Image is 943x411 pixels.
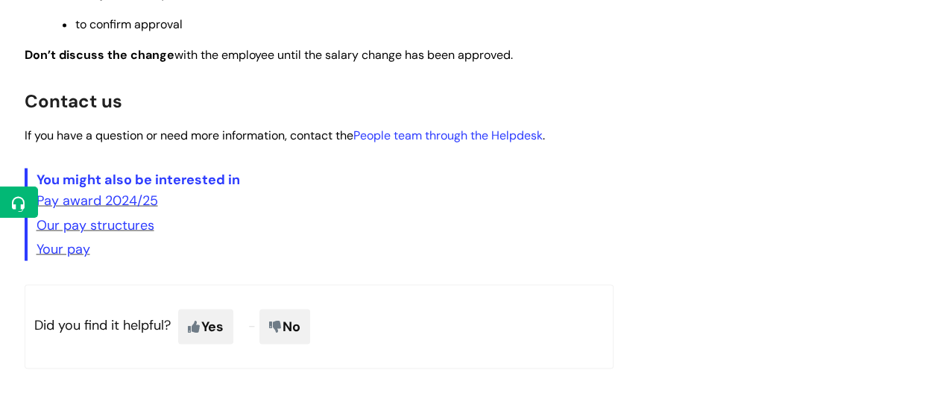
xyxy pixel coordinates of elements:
[75,16,183,32] span: to confirm approval
[25,46,513,62] span: with the employee until the salary change has been approved.
[37,170,240,188] span: You might also be interested in
[37,191,158,209] a: Pay award 2024/25
[37,239,90,257] a: Your pay
[25,89,122,112] span: Contact us
[37,216,154,233] a: Our pay structures
[25,127,545,142] span: If you have a question or need more information, contact the .
[25,284,614,368] p: Did you find it helpful?
[259,309,310,343] span: No
[353,127,543,142] a: People team through the Helpdesk
[25,46,174,62] strong: Don’t discuss the change
[178,309,233,343] span: Yes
